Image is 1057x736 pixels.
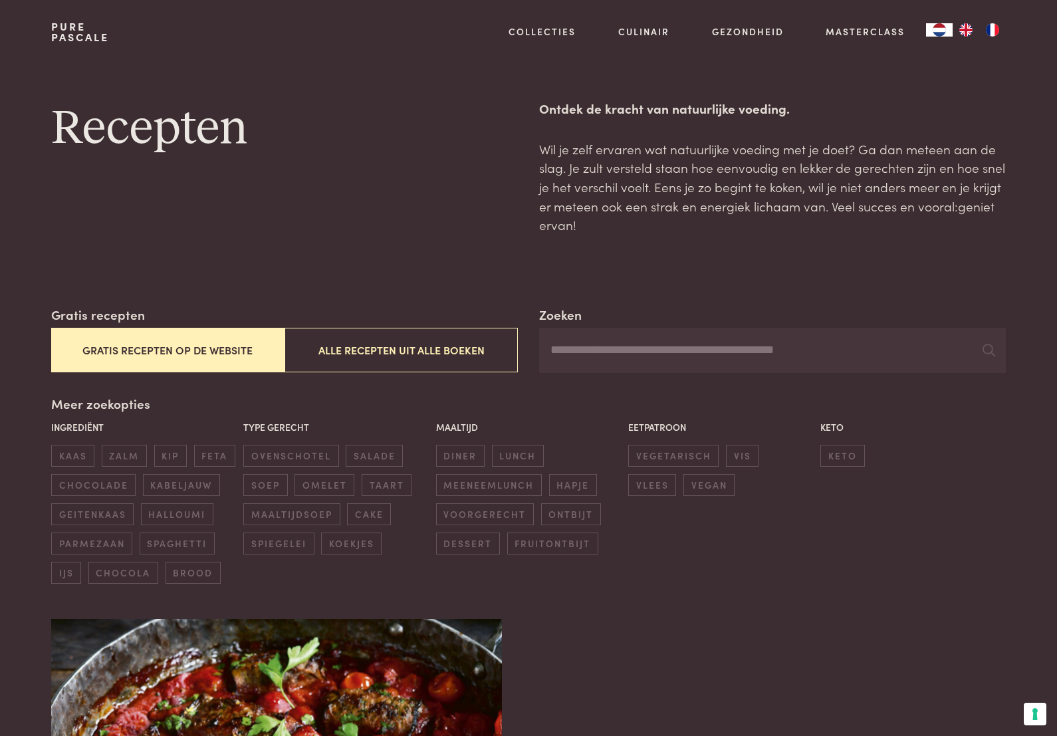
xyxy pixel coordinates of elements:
[102,445,147,467] span: zalm
[726,445,759,467] span: vis
[618,25,669,39] a: Culinair
[294,474,354,496] span: omelet
[243,503,340,525] span: maaltijdsoep
[347,503,391,525] span: cake
[979,23,1006,37] a: FR
[628,420,814,434] p: Eetpatroon
[166,562,221,584] span: brood
[154,445,187,467] span: kip
[953,23,979,37] a: EN
[51,503,134,525] span: geitenkaas
[926,23,953,37] a: NL
[683,474,735,496] span: vegan
[51,445,94,467] span: kaas
[820,420,1006,434] p: Keto
[285,328,518,372] button: Alle recepten uit alle boeken
[492,445,544,467] span: lunch
[140,533,215,554] span: spaghetti
[143,474,220,496] span: kabeljauw
[51,328,285,372] button: Gratis recepten op de website
[712,25,784,39] a: Gezondheid
[826,25,905,39] a: Masterclass
[88,562,158,584] span: chocola
[541,503,601,525] span: ontbijt
[362,474,411,496] span: taart
[539,99,790,117] strong: Ontdek de kracht van natuurlijke voeding.
[51,562,81,584] span: ijs
[51,474,136,496] span: chocolade
[549,474,597,496] span: hapje
[346,445,403,467] span: salade
[51,99,518,159] h1: Recepten
[436,503,534,525] span: voorgerecht
[51,305,145,324] label: Gratis recepten
[926,23,1006,37] aside: Language selected: Nederlands
[243,533,314,554] span: spiegelei
[926,23,953,37] div: Language
[628,474,676,496] span: vlees
[51,533,132,554] span: parmezaan
[539,140,1006,235] p: Wil je zelf ervaren wat natuurlijke voeding met je doet? Ga dan meteen aan de slag. Je zult verst...
[194,445,235,467] span: feta
[953,23,1006,37] ul: Language list
[628,445,719,467] span: vegetarisch
[539,305,582,324] label: Zoeken
[141,503,213,525] span: halloumi
[436,445,485,467] span: diner
[1024,703,1046,725] button: Uw voorkeuren voor toestemming voor trackingtechnologieën
[51,420,237,434] p: Ingrediënt
[243,445,338,467] span: ovenschotel
[436,533,500,554] span: dessert
[243,420,429,434] p: Type gerecht
[51,21,109,43] a: PurePascale
[436,474,542,496] span: meeneemlunch
[436,420,622,434] p: Maaltijd
[507,533,598,554] span: fruitontbijt
[820,445,864,467] span: keto
[243,474,287,496] span: soep
[509,25,576,39] a: Collecties
[321,533,382,554] span: koekjes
